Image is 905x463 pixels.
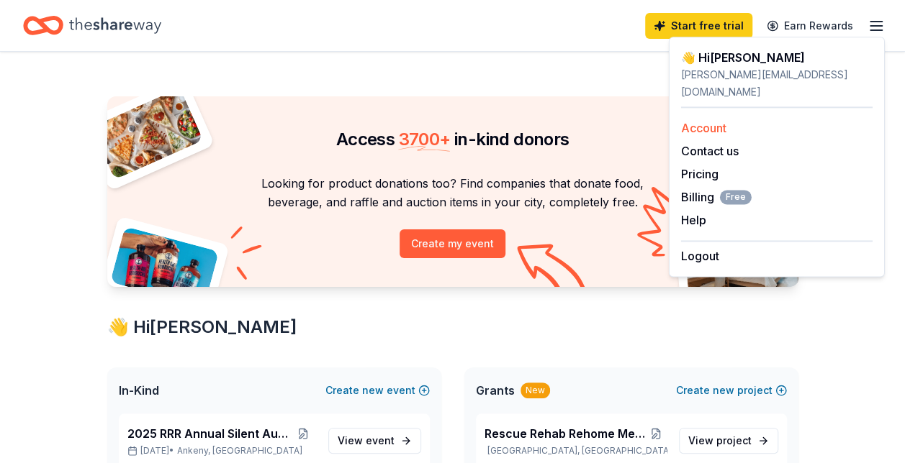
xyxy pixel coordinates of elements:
span: Access in-kind donors [336,129,569,150]
div: [PERSON_NAME][EMAIL_ADDRESS][DOMAIN_NAME] [681,66,873,101]
a: Pricing [681,167,719,181]
span: project [716,434,752,446]
span: In-Kind [119,382,159,399]
span: View [338,432,395,449]
button: Create my event [400,229,505,258]
div: 👋 Hi [PERSON_NAME] [681,49,873,66]
a: Start free trial [645,13,752,39]
img: Pizza [91,88,203,180]
span: Billing [681,188,752,206]
a: View project [679,428,778,454]
a: View event [328,428,421,454]
a: Home [23,9,161,42]
p: Looking for product donations too? Find companies that donate food, beverage, and raffle and auct... [125,174,781,212]
span: 3700 + [398,129,450,150]
button: Help [681,211,706,229]
button: Createnewevent [325,382,430,399]
div: 👋 Hi [PERSON_NAME] [107,316,798,339]
span: View [688,432,752,449]
p: [DATE] • [127,445,317,457]
span: Rescue Rehab Rehome Medical Funds [485,425,646,442]
div: New [521,382,550,398]
button: BillingFree [681,188,752,206]
button: Logout [681,247,719,265]
span: new [362,382,384,399]
span: 2025 RRR Annual Silent Auction [127,425,291,442]
a: Earn Rewards [758,13,862,39]
span: event [366,434,395,446]
span: Grants [476,382,515,399]
button: Createnewproject [676,382,787,399]
span: Free [720,190,752,204]
span: Ankeny, [GEOGRAPHIC_DATA] [177,445,302,457]
img: Curvy arrow [517,244,589,298]
button: Contact us [681,142,739,160]
span: new [713,382,734,399]
a: Account [681,121,726,135]
p: [GEOGRAPHIC_DATA], [GEOGRAPHIC_DATA] [485,445,667,457]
